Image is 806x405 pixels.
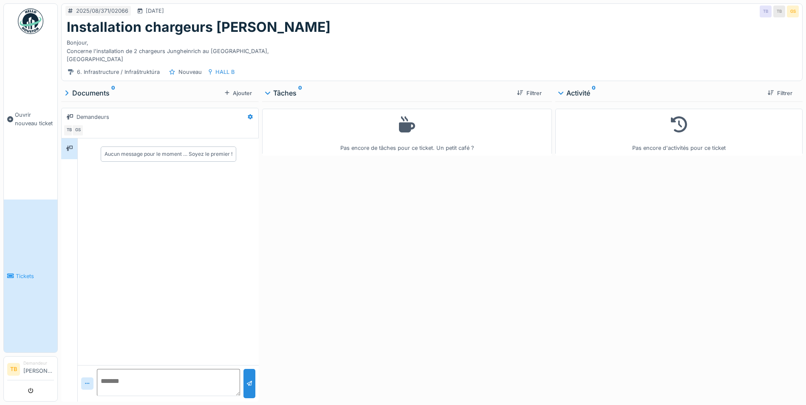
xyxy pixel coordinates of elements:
[298,88,302,98] sup: 0
[514,87,545,99] div: Filtrer
[67,35,797,63] div: Bonjour, Concerne l'installation de 2 chargeurs Jungheinrich au [GEOGRAPHIC_DATA], [GEOGRAPHIC_DATA]
[7,360,54,380] a: TB Demandeur[PERSON_NAME]
[221,87,255,99] div: Ajouter
[111,88,115,98] sup: 0
[4,200,57,352] a: Tickets
[4,39,57,200] a: Ouvrir nouveau ticket
[146,7,164,15] div: [DATE]
[561,112,797,152] div: Pas encore d'activités pour ce ticket
[266,88,510,98] div: Tâches
[72,124,84,136] div: GS
[764,87,796,99] div: Filtrer
[77,68,160,76] div: 6. Infrastructure / Infraštruktúra
[18,8,43,34] img: Badge_color-CXgf-gQk.svg
[23,360,54,366] div: Demandeur
[7,363,20,376] li: TB
[559,88,761,98] div: Activité
[16,272,54,280] span: Tickets
[760,6,772,17] div: TB
[76,7,128,15] div: 2025/08/371/02066
[67,19,331,35] h1: Installation chargeurs [PERSON_NAME]
[178,68,202,76] div: Nouveau
[592,88,596,98] sup: 0
[787,6,799,17] div: GS
[76,113,109,121] div: Demandeurs
[65,88,221,98] div: Documents
[15,111,54,127] span: Ouvrir nouveau ticket
[23,360,54,378] li: [PERSON_NAME]
[105,150,232,158] div: Aucun message pour le moment … Soyez le premier !
[63,124,75,136] div: TB
[268,112,546,152] div: Pas encore de tâches pour ce ticket. Un petit café ?
[215,68,235,76] div: HALL B
[773,6,785,17] div: TB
